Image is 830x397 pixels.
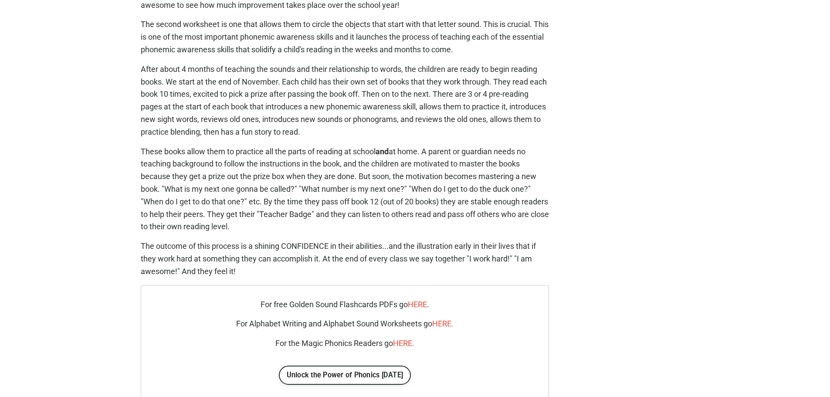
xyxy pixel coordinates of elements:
p: The second worksheet is one that allows them to circle the objects that start with that letter so... [141,18,549,56]
a: HERE. [393,339,414,348]
a: HERE. [432,319,454,328]
a: HERE. [408,300,429,309]
p: For free Golden Sound Flashcards PDFs go [167,299,523,311]
p: For Alphabet Writing and Alphabet Sound Worksheets go [167,318,523,330]
p: These books allow them to practice all the parts of reading at school at home. A parent or guardi... [141,146,549,234]
a: Unlock the Power of Phonics [DATE] [279,366,411,385]
span: HERE [408,300,427,309]
p: After about 4 months of teaching the sounds and their relationship to words, the children are rea... [141,63,549,139]
p: The outcome of this process is a shining CONFIDENCE in their abilities...and the illustration ear... [141,240,549,278]
p: For the Magic Phonics Readers go [167,337,523,350]
strong: and [376,147,389,156]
